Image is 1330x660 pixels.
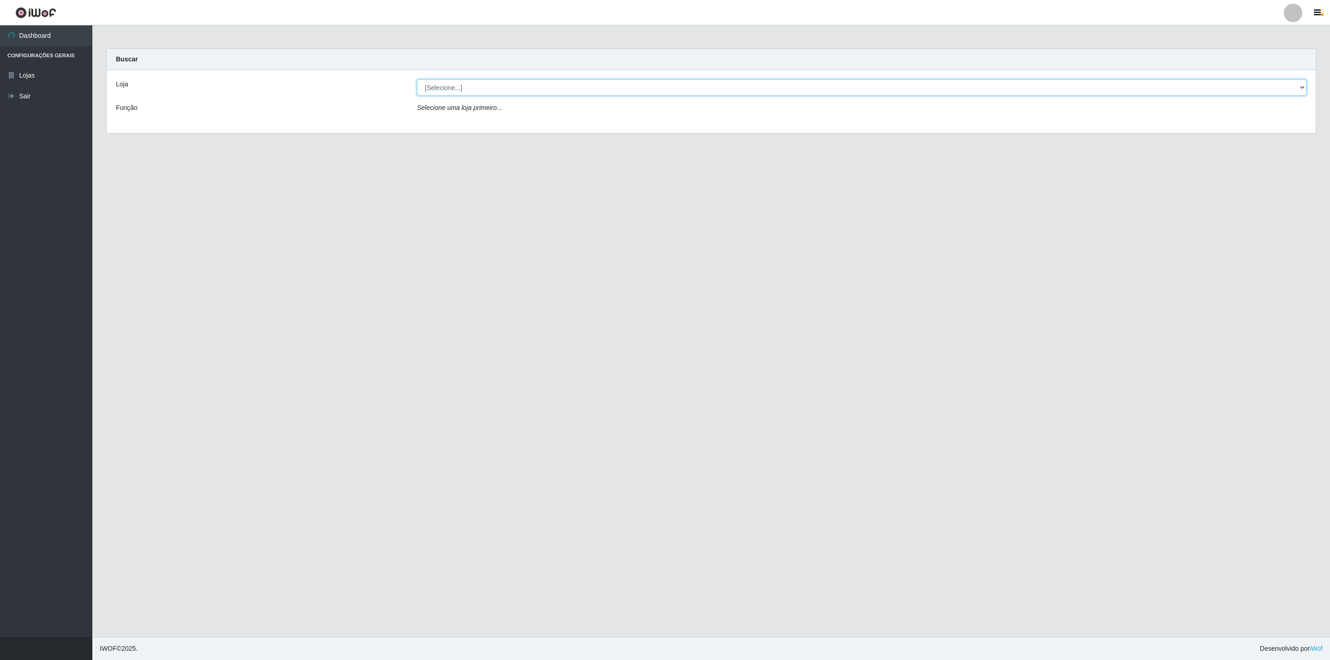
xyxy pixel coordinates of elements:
i: Selecione uma loja primeiro... [417,104,502,111]
span: Desenvolvido por [1260,644,1323,654]
label: Loja [116,79,128,89]
strong: Buscar [116,55,138,63]
a: iWof [1310,645,1323,652]
label: Função [116,103,138,113]
img: CoreUI Logo [15,7,56,18]
span: © 2025 . [100,644,138,654]
span: IWOF [100,645,117,652]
